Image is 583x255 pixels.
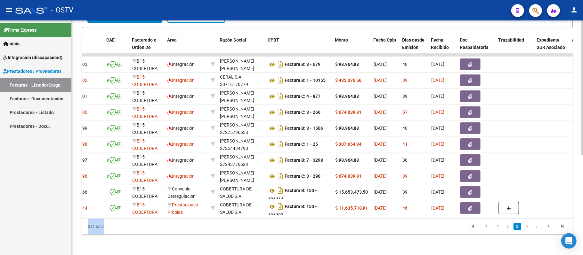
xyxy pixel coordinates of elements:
[480,223,492,230] a: go to previous page
[132,90,161,117] span: B15 - COBERTURA DE SALUD S.A. (Boreal)
[431,78,444,83] span: [DATE]
[431,110,444,115] span: [DATE]
[132,186,161,213] span: B15 - COBERTURA DE SALUD S.A. (Boreal)
[335,174,361,179] strong: $ 674.039,81
[220,169,263,183] div: 20328938503
[374,126,387,131] span: [DATE]
[132,122,161,149] span: B15 - COBERTURA DE SALUD S.A. (Boreal)
[285,126,323,131] strong: Factura B: 3 - 1506
[431,158,444,163] span: [DATE]
[335,126,359,131] strong: $ 98.964,88
[132,37,156,50] span: Facturado x Orden De
[132,170,161,197] span: B15 - COBERTURA DE SALUD S.A. (Boreal)
[276,123,285,133] i: Descargar documento
[335,62,359,67] strong: $ 98.964,88
[493,221,503,232] li: page 1
[373,37,396,42] span: Fecha Cpbt
[374,142,387,147] span: [DATE]
[431,37,449,50] span: Fecha Recibido
[431,126,444,131] span: [DATE]
[431,174,444,179] span: [DATE]
[335,158,359,163] strong: $ 98.964,88
[167,94,195,99] span: Integración
[374,78,387,83] span: [DATE]
[167,78,195,83] span: Integración
[504,223,512,230] a: 2
[402,189,408,195] span: 39
[400,33,428,61] datatable-header-cell: Días desde Emisión
[533,223,540,230] a: 5
[220,105,263,120] div: [PERSON_NAME] [PERSON_NAME]
[276,91,285,101] i: Descargar documento
[276,107,285,117] i: Descargar documento
[220,185,263,200] div: COBERTURA DE SALUD S.A.
[268,204,317,218] strong: Factura B: 150 - 101297
[537,37,565,50] span: Expediente SUR Asociado
[268,37,279,42] span: CPBT
[165,33,208,61] datatable-header-cell: Area
[276,155,285,165] i: Descargar documento
[335,94,359,99] strong: $ 98.964,88
[532,221,541,232] li: page 5
[132,58,161,85] span: B15 - COBERTURA DE SALUD S.A. (Boreal)
[431,62,444,67] span: [DATE]
[220,153,254,161] div: [PERSON_NAME]
[374,189,387,195] span: [DATE]
[402,37,425,50] span: Días desde Emisión
[276,201,285,212] i: Descargar documento
[402,158,408,163] span: 38
[428,33,457,61] datatable-header-cell: Fecha Recibido
[402,174,408,179] span: 39
[522,221,532,232] li: page 4
[5,6,13,14] mat-icon: menu
[276,59,285,69] i: Descargar documento
[431,94,444,99] span: [DATE]
[494,223,502,230] a: 1
[220,73,243,81] div: CERAL S.A.
[220,121,254,129] div: [PERSON_NAME]
[3,54,62,61] span: Integración (discapacidad)
[220,58,263,72] div: [PERSON_NAME] [PERSON_NAME]
[167,202,198,215] span: Prestaciones Propias
[167,158,195,163] span: Integración
[167,142,195,147] span: Integración
[220,153,263,167] div: 27243770624
[167,62,195,67] span: Integración
[402,142,408,147] span: 41
[3,27,36,34] span: Firma Express
[220,201,263,215] div: 30707761896
[220,89,263,103] div: 27272986032
[132,138,161,165] span: B15 - COBERTURA DE SALUD S.A. (Boreal)
[220,185,263,199] div: 30707761896
[285,158,323,163] strong: Factura B: 7 - 3298
[335,37,348,42] span: Monto
[285,78,326,83] strong: Factura B: 1 - 10155
[374,110,387,115] span: [DATE]
[374,205,387,211] span: [DATE]
[335,189,368,195] strong: $ 15.653.473,50
[460,37,489,50] span: Doc Respaldatoria
[167,37,177,42] span: Area
[335,142,361,147] strong: $ 307.654,34
[402,126,408,131] span: 40
[167,126,195,131] span: Integración
[167,174,195,179] span: Integración
[220,201,263,216] div: COBERTURA DE SALUD S.A.
[106,37,115,42] span: CAE
[496,33,534,61] datatable-header-cell: Trazabilidad
[523,223,531,230] a: 4
[220,37,246,42] span: Razón Social
[3,40,20,47] span: Inicio
[335,78,361,83] strong: $ 435.376,56
[265,33,332,61] datatable-header-cell: CPBT
[402,205,408,211] span: 46
[542,223,555,230] a: go to next page
[132,154,161,181] span: B15 - COBERTURA DE SALUD S.A. (Boreal)
[132,106,161,133] span: B15 - COBERTURA DE SALUD S.A. (Boreal)
[402,94,408,99] span: 39
[374,174,387,179] span: [DATE]
[51,3,73,17] span: - OSTV
[570,6,578,14] mat-icon: person
[276,75,285,85] i: Descargar documento
[374,62,387,67] span: [DATE]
